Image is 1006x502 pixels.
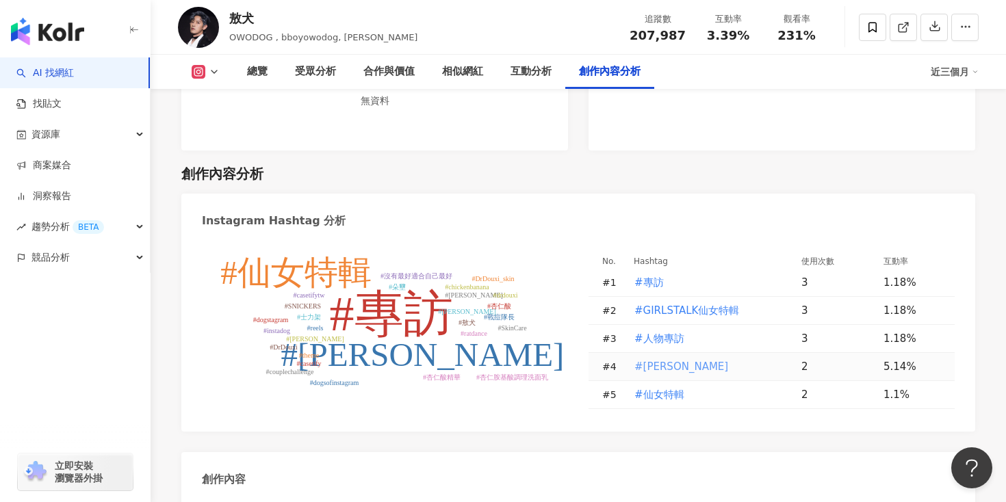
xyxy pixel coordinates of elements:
[634,297,740,324] button: #GIRLSTALK仙女特輯
[873,297,955,325] td: 1.18%
[16,189,71,203] a: 洞察報告
[202,213,346,228] div: Instagram Hashtag 分析
[296,360,321,367] tspan: #casetify
[873,381,955,409] td: 1.1%
[263,327,290,334] tspan: #instadog
[931,61,979,83] div: 近三個月
[229,10,417,27] div: 敖犬
[801,275,873,290] div: 3
[293,291,325,299] tspan: #casetifytw
[623,254,790,269] th: Hashtag
[381,272,452,280] tspan: #沒有最好適合自己最好
[602,303,623,318] div: # 2
[579,64,641,80] div: 創作內容分析
[498,324,527,332] tspan: #SkinCare
[493,291,517,299] tspan: #drdouxi
[285,302,321,310] tspan: #SNICKERS
[884,359,941,374] div: 5.14%
[459,319,476,326] tspan: #敖犬
[307,324,324,332] tspan: #reels
[476,373,548,381] tspan: #杏仁胺基酸調理洗面乳
[801,303,873,318] div: 3
[623,353,790,381] td: #賀瓏夜夜秀
[777,29,816,42] span: 231%
[73,220,104,234] div: BETA
[299,352,320,359] tspan: #theme
[873,325,955,353] td: 1.18%
[220,254,372,291] tspan: #仙女特輯
[286,335,344,343] tspan: #[PERSON_NAME]
[423,373,461,381] tspan: #杏仁酸精華
[634,387,684,402] span: #仙女特輯
[472,275,514,282] tspan: #DrDouxi_skin
[11,18,84,45] img: logo
[247,64,268,80] div: 總覽
[623,269,790,297] td: #專訪
[295,64,336,80] div: 受眾分析
[873,269,955,297] td: 1.18%
[602,331,623,346] div: # 3
[22,461,49,483] img: chrome extension
[602,359,623,374] div: # 4
[281,336,565,373] tspan: #[PERSON_NAME]
[634,359,728,374] span: #[PERSON_NAME]
[16,97,62,111] a: 找貼文
[266,368,315,375] tspan: #couplechallenge
[951,447,992,488] iframe: Help Scout Beacon - Open
[55,460,103,484] span: 立即安裝 瀏覽器外掛
[884,331,941,346] div: 1.18%
[18,453,133,490] a: chrome extension立即安裝 瀏覽器外掛
[634,331,684,346] span: #人物專訪
[707,29,749,42] span: 3.39%
[634,381,685,408] button: #仙女特輯
[445,283,489,291] tspan: #chickenbanana
[31,119,60,150] span: 資源庫
[310,379,359,386] tspan: #dogsofinstagram
[484,313,515,321] tspan: #戰痘隊長
[487,302,511,310] tspan: #杏仁酸
[602,387,623,402] div: # 5
[623,381,790,409] td: #仙女特輯
[623,297,790,325] td: #GIRLSTALK仙女特輯
[270,343,298,351] tspan: #DrDouxi
[884,387,941,402] div: 1.1%
[31,211,104,242] span: 趨勢分析
[771,12,823,26] div: 觀看率
[16,66,74,80] a: searchAI 找網紅
[884,303,941,318] div: 1.18%
[202,472,246,487] div: 創作內容
[16,159,71,172] a: 商案媒合
[438,308,495,315] tspan: #[PERSON_NAME]
[634,275,664,290] span: #專訪
[634,325,685,352] button: #人物專訪
[330,287,453,341] tspan: #專訪
[181,164,263,183] div: 創作內容分析
[461,330,487,337] tspan: #ratdance
[389,283,406,291] tspan: #朵壐
[623,325,790,353] td: #人物專訪
[229,32,417,42] span: OWODOG , bboyowodog, [PERSON_NAME]
[873,353,955,381] td: 5.14%
[790,254,873,269] th: 使用次數
[634,303,739,318] span: #GIRLSTALK仙女特輯
[630,12,686,26] div: 追蹤數
[445,291,502,299] tspan: #[PERSON_NAME]
[602,275,623,290] div: # 1
[363,64,415,80] div: 合作與價值
[801,331,873,346] div: 3
[634,353,729,380] button: #[PERSON_NAME]
[589,254,623,269] th: No.
[801,387,873,402] div: 2
[297,313,321,321] tspan: #士力架
[511,64,552,80] div: 互動分析
[253,316,289,323] tspan: #dogstagram
[442,64,483,80] div: 相似網紅
[873,254,955,269] th: 互動率
[884,275,941,290] div: 1.18%
[801,359,873,374] div: 2
[630,28,686,42] span: 207,987
[634,269,665,296] button: #專訪
[702,12,754,26] div: 互動率
[16,222,26,232] span: rise
[207,93,542,108] div: 無資料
